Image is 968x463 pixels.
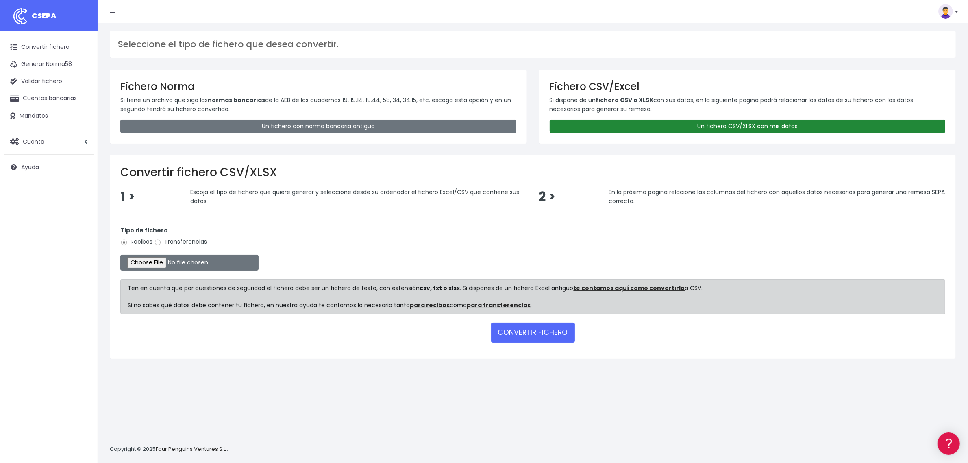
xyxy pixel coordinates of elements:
[4,73,94,90] a: Validar fichero
[120,238,152,246] label: Recibos
[8,57,154,64] div: Información general
[120,81,516,92] h3: Fichero Norma
[596,96,654,104] strong: fichero CSV o XLSX
[32,11,57,21] span: CSEPA
[8,175,154,187] a: General
[4,107,94,124] a: Mandatos
[120,188,135,205] span: 1 >
[8,162,154,169] div: Facturación
[120,226,168,234] strong: Tipo de fichero
[550,120,946,133] a: Un fichero CSV/XLSX con mis datos
[208,96,265,104] strong: normas bancarias
[8,141,154,153] a: Perfiles de empresas
[574,284,685,292] a: te contamos aquí como convertirlo
[23,137,44,145] span: Cuenta
[110,445,228,454] p: Copyright © 2025 .
[10,6,30,26] img: logo
[550,96,946,114] p: Si dispone de un con sus datos, en la siguiente página podrá relacionar los datos de su fichero c...
[4,39,94,56] a: Convertir fichero
[8,69,154,82] a: Información general
[8,208,154,221] a: API
[609,188,945,205] span: En la próxima página relacione las columnas del fichero con aquellos datos necesarios para genera...
[120,166,945,179] h2: Convertir fichero CSV/XLSX
[410,301,450,309] a: para recibos
[4,159,94,176] a: Ayuda
[8,218,154,232] button: Contáctanos
[8,103,154,116] a: Formatos
[190,188,520,205] span: Escoja el tipo de fichero que quiere generar y seleccione desde su ordenador el fichero Excel/CSV...
[491,323,575,342] button: CONVERTIR FICHERO
[4,133,94,150] a: Cuenta
[8,128,154,141] a: Videotutoriales
[539,188,555,205] span: 2 >
[118,39,948,50] h3: Seleccione el tipo de fichero que desea convertir.
[120,120,516,133] a: Un fichero con norma bancaria antiguo
[112,234,157,242] a: POWERED BY ENCHANT
[938,4,953,19] img: profile
[156,445,227,453] a: Four Penguins Ventures S.L.
[4,90,94,107] a: Cuentas bancarias
[120,279,945,314] div: Ten en cuenta que por cuestiones de seguridad el fichero debe ser un fichero de texto, con extens...
[8,90,154,98] div: Convertir ficheros
[8,116,154,128] a: Problemas habituales
[420,284,460,292] strong: csv, txt o xlsx
[4,56,94,73] a: Generar Norma58
[21,163,39,171] span: Ayuda
[120,96,516,114] p: Si tiene un archivo que siga las de la AEB de los cuadernos 19, 19.14, 19.44, 58, 34, 34.15, etc....
[8,195,154,203] div: Programadores
[154,238,207,246] label: Transferencias
[550,81,946,92] h3: Fichero CSV/Excel
[467,301,531,309] a: para transferencias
